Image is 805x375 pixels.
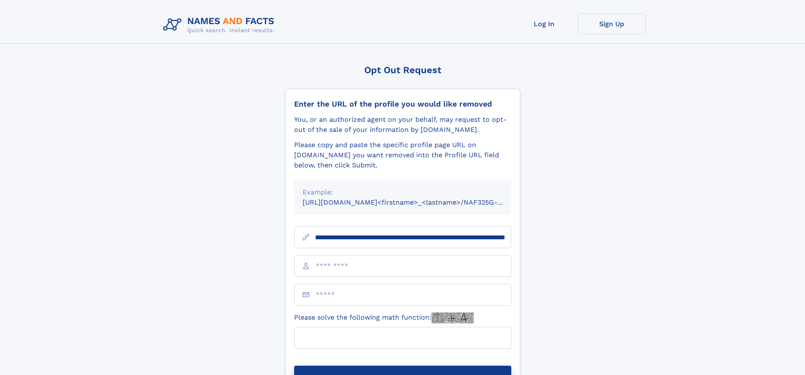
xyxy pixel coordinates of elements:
[294,312,474,323] label: Please solve the following math function:
[294,140,511,170] div: Please copy and paste the specific profile page URL on [DOMAIN_NAME] you want removed into the Pr...
[578,14,646,34] a: Sign Up
[160,14,281,36] img: Logo Names and Facts
[510,14,578,34] a: Log In
[303,187,503,197] div: Example:
[285,65,520,75] div: Opt Out Request
[303,198,527,206] small: [URL][DOMAIN_NAME]<firstname>_<lastname>/NAF325G-xxxxxxxx
[294,99,511,109] div: Enter the URL of the profile you would like removed
[294,115,511,135] div: You, or an authorized agent on your behalf, may request to opt-out of the sale of your informatio...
